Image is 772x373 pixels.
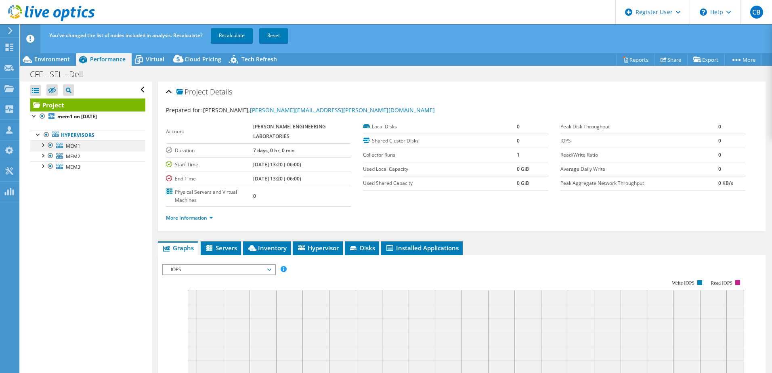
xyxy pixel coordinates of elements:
[167,265,271,275] span: IOPS
[49,32,202,39] span: You've changed the list of nodes included in analysis. Recalculate?
[718,137,721,144] b: 0
[517,166,529,172] b: 0 GiB
[616,53,655,66] a: Reports
[718,180,733,186] b: 0 KB/s
[363,165,517,173] label: Used Local Capacity
[30,161,145,172] a: MEM3
[687,53,725,66] a: Export
[57,113,97,120] b: mem1 on [DATE]
[672,280,694,286] text: Write IOPS
[655,53,688,66] a: Share
[211,28,253,43] a: Recalculate
[205,244,237,252] span: Servers
[166,147,253,155] label: Duration
[185,55,221,63] span: Cloud Pricing
[349,244,375,252] span: Disks
[30,140,145,151] a: MEM1
[203,106,435,114] span: [PERSON_NAME],
[30,151,145,161] a: MEM2
[146,55,164,63] span: Virtual
[363,151,517,159] label: Collector Runs
[363,179,517,187] label: Used Shared Capacity
[363,137,517,145] label: Shared Cluster Disks
[363,123,517,131] label: Local Disks
[560,165,719,173] label: Average Daily Write
[517,123,520,130] b: 0
[560,151,719,159] label: Read/Write Ratio
[517,180,529,186] b: 0 GiB
[90,55,126,63] span: Performance
[162,244,194,252] span: Graphs
[560,137,719,145] label: IOPS
[250,106,435,114] a: [PERSON_NAME][EMAIL_ADDRESS][PERSON_NAME][DOMAIN_NAME]
[253,161,301,168] b: [DATE] 13:20 (-06:00)
[166,128,253,136] label: Account
[30,130,145,140] a: Hypervisors
[253,123,326,140] b: [PERSON_NAME] ENGINEERING LABORATORIES
[718,166,721,172] b: 0
[718,123,721,130] b: 0
[253,175,301,182] b: [DATE] 13:20 (-06:00)
[560,123,719,131] label: Peak Disk Throughput
[711,280,732,286] text: Read IOPS
[210,87,232,96] span: Details
[166,188,253,204] label: Physical Servers and Virtual Machines
[30,111,145,122] a: mem1 on [DATE]
[700,8,707,16] svg: \n
[253,193,256,199] b: 0
[241,55,277,63] span: Tech Refresh
[166,175,253,183] label: End Time
[166,106,202,114] label: Prepared for:
[750,6,763,19] span: CB
[560,179,719,187] label: Peak Aggregate Network Throughput
[253,147,295,154] b: 7 days, 0 hr, 0 min
[247,244,287,252] span: Inventory
[176,88,208,96] span: Project
[259,28,288,43] a: Reset
[26,70,96,79] h1: CFE - SEL - Dell
[297,244,339,252] span: Hypervisor
[718,151,721,158] b: 0
[66,142,80,149] span: MEM1
[517,151,520,158] b: 1
[66,153,80,160] span: MEM2
[30,98,145,111] a: Project
[66,163,80,170] span: MEM3
[385,244,459,252] span: Installed Applications
[166,214,213,221] a: More Information
[724,53,762,66] a: More
[166,161,253,169] label: Start Time
[34,55,70,63] span: Environment
[517,137,520,144] b: 0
